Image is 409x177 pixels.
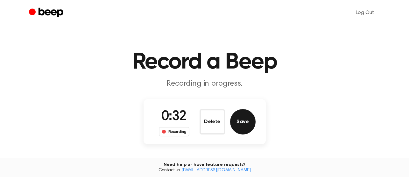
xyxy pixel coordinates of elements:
[159,127,190,136] div: Recording
[82,79,327,89] p: Recording in progress.
[200,109,225,134] button: Delete Audio Record
[181,168,251,173] a: [EMAIL_ADDRESS][DOMAIN_NAME]
[349,5,380,20] a: Log Out
[29,7,65,19] a: Beep
[42,51,368,74] h1: Record a Beep
[4,168,405,174] span: Contact us
[230,109,256,134] button: Save Audio Record
[161,110,187,123] span: 0:32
